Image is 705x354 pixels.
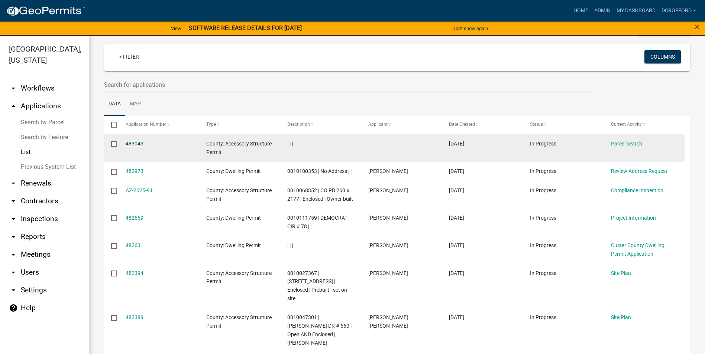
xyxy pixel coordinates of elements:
datatable-header-cell: Application Number [118,116,199,134]
span: 09/22/2025 [449,270,464,276]
span: Description [287,122,310,127]
span: | | | [287,141,293,147]
span: Status [530,122,543,127]
span: In Progress [530,187,556,193]
span: 09/23/2025 [449,215,464,221]
a: AZ-2025-91 [126,187,153,193]
a: 482389 [126,314,143,320]
i: arrow_drop_down [9,250,18,259]
datatable-header-cell: Status [523,116,604,134]
i: arrow_drop_down [9,214,18,223]
a: Admin [591,4,614,18]
a: Site Plan [611,314,631,320]
i: arrow_drop_down [9,232,18,241]
i: arrow_drop_down [9,84,18,93]
span: In Progress [530,270,556,276]
a: Custer County Dwelling Permit Application [611,242,664,257]
i: arrow_drop_down [9,197,18,206]
a: 482973 [126,168,143,174]
span: 09/23/2025 [449,141,464,147]
span: Joshua Rule [368,270,408,276]
span: Nathan Francis Rodeback [368,314,408,329]
a: Data [104,92,125,116]
span: 0010180353 | No Address | | [287,168,352,174]
i: arrow_drop_down [9,179,18,188]
i: help [9,304,18,312]
button: Close [695,22,699,31]
span: Application Number [126,122,166,127]
span: 0010111759 | DEMOCRAT CIR # 78 | | [287,215,347,229]
a: Compliance Inspection [611,187,663,193]
span: Delenna M Crofford [368,242,408,248]
a: dcrofford [659,4,699,18]
i: arrow_drop_down [9,268,18,277]
span: | | | [287,242,293,248]
a: 482631 [126,242,143,248]
a: 482394 [126,270,143,276]
a: Review Address Request [611,168,667,174]
span: Applicant [368,122,388,127]
i: arrow_drop_down [9,286,18,295]
span: In Progress [530,242,556,248]
a: 482669 [126,215,143,221]
button: Bulk Actions [638,23,690,36]
i: arrow_drop_up [9,102,18,111]
span: 0010027367 | 5195 County Road 130 | Enclosed | Prebuilt - set on site. [287,270,347,301]
span: × [695,22,699,32]
span: Carlos Morales Jr. [368,168,408,174]
button: Don't show again [449,22,491,35]
span: 0010068352 | CO RD 260 # 2177 | Enclosed | Owner built [287,187,353,202]
span: 09/23/2025 [449,187,464,193]
a: Parcel search [611,141,642,147]
datatable-header-cell: Date Created [442,116,523,134]
datatable-header-cell: Current Activity [604,116,685,134]
span: Current Activity [611,122,642,127]
span: County: Dwelling Permit [206,168,261,174]
span: In Progress [530,314,556,320]
span: County: Accessory Structure Permit [206,314,272,329]
span: County: Accessory Structure Permit [206,270,272,285]
a: Home [570,4,591,18]
a: View [168,22,184,35]
a: Site Plan [611,270,631,276]
span: Type [206,122,216,127]
span: In Progress [530,141,556,147]
input: Search for applications [104,77,591,92]
datatable-header-cell: Applicant [361,116,442,134]
a: Project Information [611,215,656,221]
a: Map [125,92,145,116]
datatable-header-cell: Description [280,116,361,134]
span: County: Accessory Structure Permit [206,141,272,155]
span: 09/22/2025 [449,314,464,320]
span: 09/23/2025 [449,168,464,174]
span: Michael T Wallace [368,187,408,193]
datatable-header-cell: Type [199,116,280,134]
a: + Filter [113,50,145,63]
a: 483043 [126,141,143,147]
span: County: Accessory Structure Permit [206,187,272,202]
strong: SOFTWARE RELEASE DETAILS FOR [DATE] [189,24,302,32]
span: 0010047301 | ALTA MIRA DR # 660 | Open AND Enclosed | nathan Rodeback [287,314,352,345]
span: In Progress [530,168,556,174]
span: Luke George [368,215,408,221]
button: Columns [644,50,681,63]
span: County: Dwelling Permit [206,242,261,248]
span: In Progress [530,215,556,221]
span: 09/23/2025 [449,242,464,248]
span: Date Created [449,122,475,127]
a: My Dashboard [614,4,659,18]
span: County: Dwelling Permit [206,215,261,221]
datatable-header-cell: Select [104,116,118,134]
